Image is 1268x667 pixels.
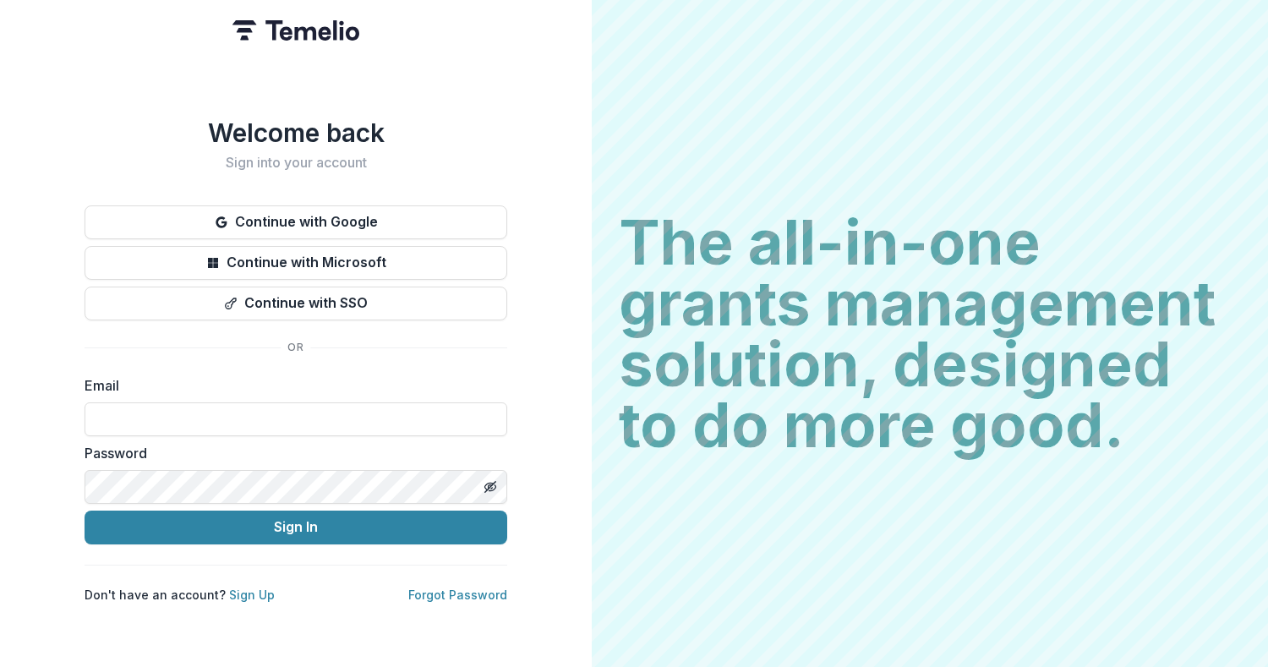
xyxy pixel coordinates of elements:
[85,155,507,171] h2: Sign into your account
[85,586,275,604] p: Don't have an account?
[85,375,497,396] label: Email
[85,205,507,239] button: Continue with Google
[229,588,275,602] a: Sign Up
[408,588,507,602] a: Forgot Password
[85,511,507,544] button: Sign In
[85,287,507,320] button: Continue with SSO
[477,473,504,500] button: Toggle password visibility
[85,118,507,148] h1: Welcome back
[232,20,359,41] img: Temelio
[85,443,497,463] label: Password
[85,246,507,280] button: Continue with Microsoft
